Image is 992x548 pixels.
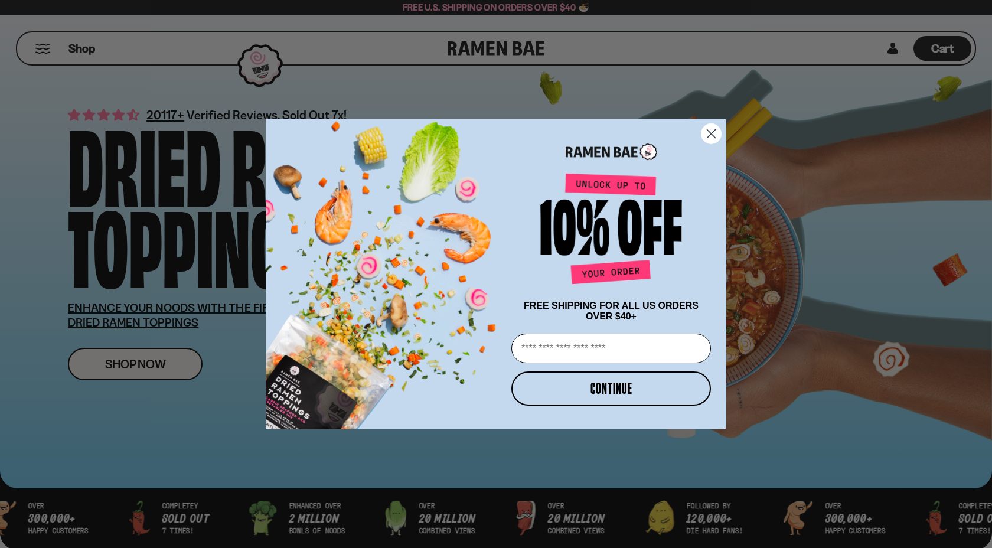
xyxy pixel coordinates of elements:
[511,371,711,406] button: CONTINUE
[266,108,507,429] img: ce7035ce-2e49-461c-ae4b-8ade7372f32c.png
[524,301,699,321] span: FREE SHIPPING FOR ALL US ORDERS OVER $40+
[566,142,657,162] img: Ramen Bae Logo
[537,173,685,289] img: Unlock up to 10% off
[701,123,722,144] button: Close dialog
